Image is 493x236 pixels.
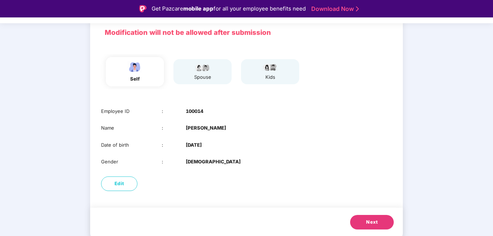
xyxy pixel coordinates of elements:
[162,107,186,115] div: :
[186,158,241,166] b: [DEMOGRAPHIC_DATA]
[183,5,213,12] strong: mobile app
[126,61,144,73] img: svg+xml;base64,PHN2ZyBpZD0iRW1wbG95ZWVfbWFsZSIgeG1sbnM9Imh0dHA6Ly93d3cudzMub3JnLzIwMDAvc3ZnIiB3aW...
[350,215,394,229] button: Next
[186,107,203,115] b: 100014
[162,158,186,166] div: :
[101,107,162,115] div: Employee ID
[186,124,226,132] b: [PERSON_NAME]
[366,219,378,226] span: Next
[162,124,186,132] div: :
[152,4,306,13] div: Get Pazcare for all your employee benefits need
[115,180,124,187] span: Edit
[101,124,162,132] div: Name
[139,5,147,12] img: Logo
[101,141,162,149] div: Date of birth
[126,75,144,83] div: self
[101,158,162,166] div: Gender
[101,176,137,191] button: Edit
[261,73,279,81] div: kids
[193,63,212,72] img: svg+xml;base64,PHN2ZyB4bWxucz0iaHR0cDovL3d3dy53My5vcmcvMjAwMC9zdmciIHdpZHRoPSI5Ny44OTciIGhlaWdodD...
[186,141,202,149] b: [DATE]
[261,63,279,72] img: svg+xml;base64,PHN2ZyB4bWxucz0iaHR0cDovL3d3dy53My5vcmcvMjAwMC9zdmciIHdpZHRoPSI3OS4wMzciIGhlaWdodD...
[356,5,359,13] img: Stroke
[162,141,186,149] div: :
[311,5,357,13] a: Download Now
[105,27,388,38] p: Modification will not be allowed after submission
[193,73,212,81] div: spouse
